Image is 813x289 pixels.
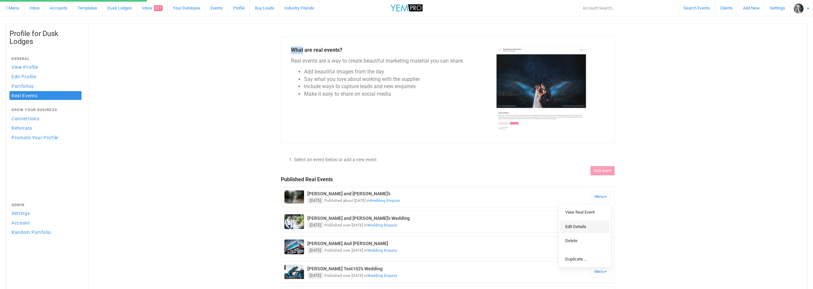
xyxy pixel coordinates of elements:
a: Referrals [9,124,81,132]
a: Menu [590,192,611,202]
a: Wedding Enquiry [367,273,397,278]
div: [DATE] [307,247,323,254]
a: Real Events [9,91,81,100]
a: Settings [9,209,81,218]
a: Random Portfolio [9,228,81,237]
div: [DATE] [307,272,323,279]
h4: Admin [11,203,80,207]
a: Wedding Enquiry [367,248,397,253]
span: Add New [743,6,760,10]
small: Published about [DATE] in [324,198,400,203]
img: unnamed.jpg [284,240,304,254]
div: [DATE] [307,222,323,228]
div: [DATE] [307,197,323,204]
a: Wedding Enquiry [370,198,400,203]
a: Promote Your Profile [9,133,81,142]
a: Edit Details [560,221,609,233]
img: realevent.jpeg [479,47,605,133]
span: Search Events [683,6,710,10]
li: Say what you love about working with the supplier [304,76,470,83]
li: Add beautiful images from the day [304,68,470,76]
a: Account [9,218,81,227]
a: Menu [590,267,611,277]
label: [PERSON_NAME] and [PERSON_NAME]'s Wedding [307,215,590,222]
img: open-uri20201103-4-gj8l2i [794,4,804,13]
h4: Grow Your Business [11,108,80,112]
a: Duplicate ... [560,253,609,266]
p: Real events are a way to create beautiful marketing material you can share. [291,57,470,65]
a: Delete [560,235,609,247]
label: [PERSON_NAME] And [PERSON_NAME] [307,240,590,247]
a: View Profile [9,63,81,71]
a: Add event [590,166,615,175]
img: pexels-photo-566454.jpeg [284,214,304,229]
label: [PERSON_NAME] and [PERSON_NAME]'s [307,190,590,197]
a: Portfolios [9,82,81,90]
li: Select an event below or add a new event [294,156,615,163]
h4: General [11,57,80,61]
img: IMG_1091.jpg [284,265,304,279]
legend: Published Real Events [281,176,615,183]
a: View Real Event [560,206,609,219]
li: Make it easy to share on social media [304,90,470,98]
h1: Profile for Dusk Lodges [9,30,81,46]
a: Edit Profile [9,72,81,81]
a: Connections [9,114,81,123]
small: Published over [DATE] in [324,273,397,278]
small: Published over [DATE] in [324,223,397,227]
span: Clients [720,6,733,10]
label: [PERSON_NAME] Test102's Wedding [307,265,590,272]
span: 227 [154,5,163,11]
ul: Menu [559,204,611,267]
a: Wedding Enquiry [367,223,397,227]
li: Include ways to capture leads and new enquiries [304,83,470,90]
img: vendor-background2.jpg [284,190,304,203]
small: Published over [DATE] in [324,248,397,253]
legend: What are real events? [291,47,470,54]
